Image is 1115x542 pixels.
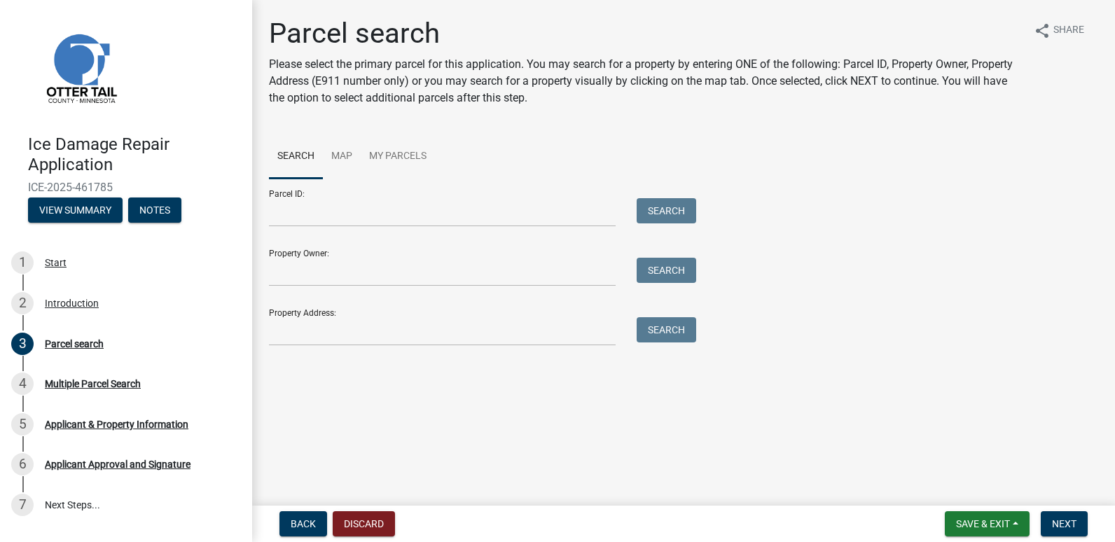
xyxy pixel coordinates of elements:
[11,494,34,516] div: 7
[1023,17,1095,44] button: shareShare
[128,197,181,223] button: Notes
[45,459,191,469] div: Applicant Approval and Signature
[28,15,133,120] img: Otter Tail County, Minnesota
[1052,518,1076,529] span: Next
[637,317,696,342] button: Search
[1041,511,1088,536] button: Next
[1053,22,1084,39] span: Share
[11,333,34,355] div: 3
[45,379,141,389] div: Multiple Parcel Search
[361,134,435,179] a: My Parcels
[28,197,123,223] button: View Summary
[28,205,123,216] wm-modal-confirm: Summary
[45,339,104,349] div: Parcel search
[291,518,316,529] span: Back
[269,56,1023,106] p: Please select the primary parcel for this application. You may search for a property by entering ...
[11,373,34,395] div: 4
[323,134,361,179] a: Map
[45,419,188,429] div: Applicant & Property Information
[269,17,1023,50] h1: Parcel search
[637,258,696,283] button: Search
[11,251,34,274] div: 1
[28,134,241,175] h4: Ice Damage Repair Application
[28,181,224,194] span: ICE-2025-461785
[45,298,99,308] div: Introduction
[945,511,1030,536] button: Save & Exit
[11,453,34,475] div: 6
[11,413,34,436] div: 5
[1034,22,1051,39] i: share
[637,198,696,223] button: Search
[45,258,67,267] div: Start
[956,518,1010,529] span: Save & Exit
[11,292,34,314] div: 2
[333,511,395,536] button: Discard
[269,134,323,179] a: Search
[279,511,327,536] button: Back
[128,205,181,216] wm-modal-confirm: Notes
